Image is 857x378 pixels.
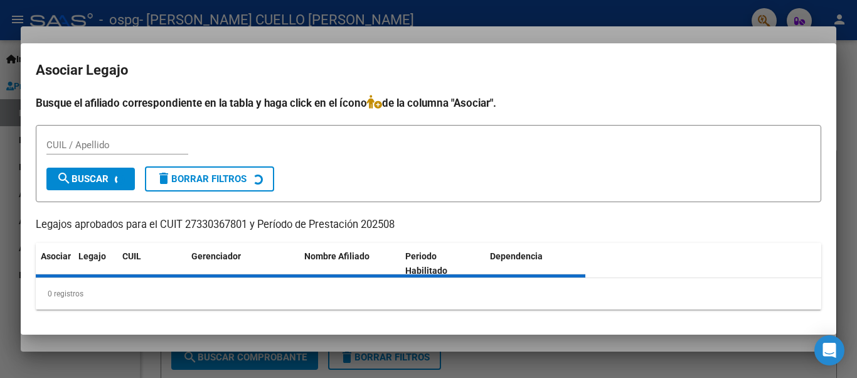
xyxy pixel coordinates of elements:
mat-icon: search [56,171,72,186]
span: Periodo Habilitado [405,251,447,276]
mat-icon: delete [156,171,171,186]
div: 0 registros [36,278,821,310]
div: Open Intercom Messenger [814,335,844,365]
datatable-header-cell: Legajo [73,243,117,284]
button: Buscar [46,168,135,190]
span: Borrar Filtros [156,173,247,185]
span: Legajo [78,251,106,261]
button: Borrar Filtros [145,166,274,192]
datatable-header-cell: Asociar [36,243,73,284]
span: CUIL [122,251,141,261]
span: Dependencia [490,251,543,261]
datatable-header-cell: Periodo Habilitado [400,243,485,284]
span: Nombre Afiliado [304,251,370,261]
datatable-header-cell: Dependencia [485,243,586,284]
span: Gerenciador [191,251,241,261]
p: Legajos aprobados para el CUIT 27330367801 y Período de Prestación 202508 [36,217,821,233]
span: Buscar [56,173,109,185]
h2: Asociar Legajo [36,58,821,82]
datatable-header-cell: Nombre Afiliado [299,243,400,284]
datatable-header-cell: CUIL [117,243,186,284]
h4: Busque el afiliado correspondiente en la tabla y haga click en el ícono de la columna "Asociar". [36,95,821,111]
datatable-header-cell: Gerenciador [186,243,299,284]
span: Asociar [41,251,71,261]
